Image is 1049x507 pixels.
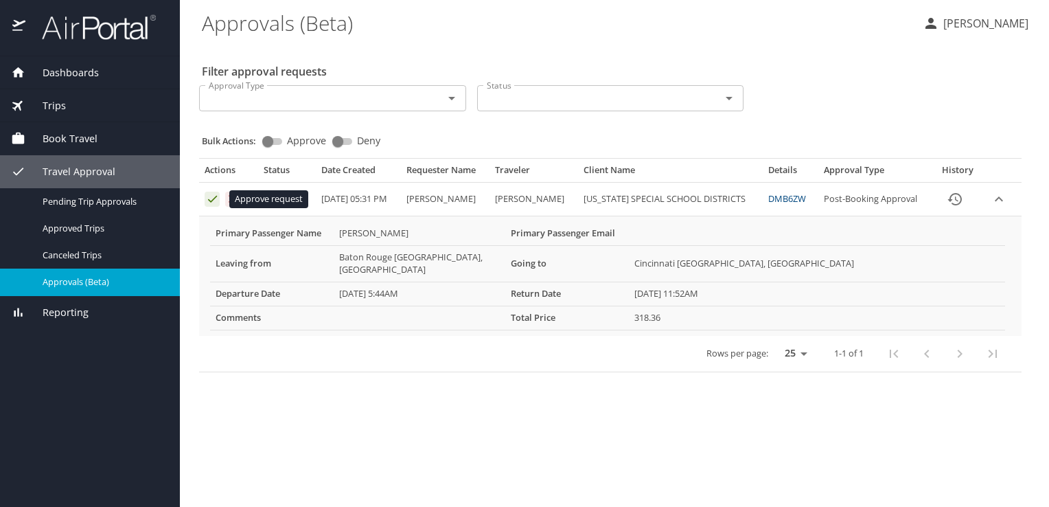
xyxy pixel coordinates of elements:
th: Actions [199,164,258,182]
button: History [938,183,971,216]
h1: Approvals (Beta) [202,1,912,44]
img: icon-airportal.png [12,14,27,41]
th: Primary Passenger Email [505,222,629,245]
span: Approvals (Beta) [43,275,163,289]
td: Baton Rouge [GEOGRAPHIC_DATA], [GEOGRAPHIC_DATA] [334,245,505,282]
th: Traveler [489,164,578,182]
button: expand row [989,189,1009,210]
span: Travel Approval [25,164,115,179]
th: Primary Passenger Name [210,222,334,245]
th: History [932,164,983,182]
button: Open [719,89,739,108]
button: [PERSON_NAME] [917,11,1034,36]
td: Cincinnati [GEOGRAPHIC_DATA], [GEOGRAPHIC_DATA] [629,245,1005,282]
h2: Filter approval requests [202,60,327,82]
th: Approval Type [818,164,932,182]
button: Deny request [225,192,240,207]
span: Approved Trips [43,222,163,235]
p: Rows per page: [706,349,768,358]
span: Canceled Trips [43,249,163,262]
td: [PERSON_NAME] [489,183,578,216]
th: Requester Name [401,164,489,182]
img: airportal-logo.png [27,14,156,41]
p: Bulk Actions: [202,135,267,147]
td: [PERSON_NAME] [334,222,505,245]
th: Going to [505,245,629,282]
p: 1-1 of 1 [834,349,864,358]
span: Approve [287,136,326,146]
span: Pending Trip Approvals [43,195,163,208]
th: Client Name [578,164,763,182]
td: [DATE] 05:31 PM [316,183,401,216]
td: 318.36 [629,306,1005,330]
td: [DATE] 11:52AM [629,282,1005,306]
th: Return Date [505,282,629,306]
table: Approval table [199,164,1022,372]
span: Trips [25,98,66,113]
span: Book Travel [25,131,97,146]
th: Comments [210,306,334,330]
th: Details [763,164,819,182]
table: More info for approvals [210,222,1005,330]
th: Departure Date [210,282,334,306]
a: DMB6ZW [768,192,806,205]
th: Leaving from [210,245,334,282]
th: Date Created [316,164,401,182]
td: Pending [258,183,316,216]
td: [DATE] 5:44AM [334,282,505,306]
p: [PERSON_NAME] [939,15,1028,32]
td: Post-Booking Approval [818,183,932,216]
span: Reporting [25,305,89,320]
span: Dashboards [25,65,99,80]
td: [PERSON_NAME] [401,183,489,216]
th: Total Price [505,306,629,330]
button: Open [442,89,461,108]
th: Status [258,164,316,182]
td: [US_STATE] SPECIAL SCHOOL DISTRICTS [578,183,763,216]
span: Deny [357,136,380,146]
select: rows per page [774,343,812,363]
